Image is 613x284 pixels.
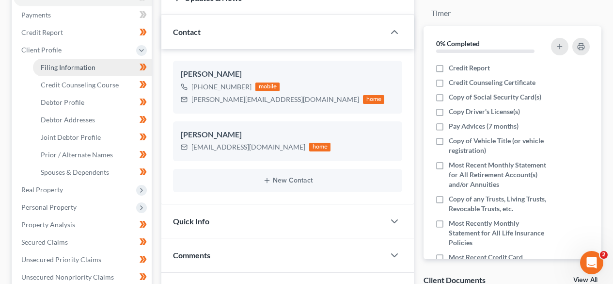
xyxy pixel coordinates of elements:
span: Most Recent Credit Card Statements [449,252,549,272]
div: mobile [255,83,280,91]
a: Property Analysis [14,216,152,234]
span: Credit Counseling Course [41,81,119,89]
a: Secured Claims [14,234,152,251]
strong: 0% Completed [436,39,480,48]
span: Most Recent Monthly Statement for All Retirement Account(s) and/or Annuities [449,160,549,189]
a: Joint Debtor Profile [33,129,152,146]
span: Debtor Addresses [41,116,95,124]
span: Credit Report [21,28,63,36]
a: Payments [14,6,152,24]
a: Filing Information [33,59,152,76]
a: Debtor Profile [33,94,152,111]
div: home [309,143,330,151]
span: Copy Driver's License(s) [449,107,520,117]
span: Credit Counseling Certificate [449,78,535,87]
span: Filing Information [41,63,95,71]
span: Prior / Alternate Names [41,150,113,159]
span: 2 [600,251,608,259]
span: Credit Report [449,63,490,73]
span: Debtor Profile [41,98,84,106]
span: Property Analysis [21,220,75,229]
div: [PERSON_NAME][EMAIL_ADDRESS][DOMAIN_NAME] [191,95,359,104]
span: Unsecured Priority Claims [21,255,101,264]
div: [PERSON_NAME] [181,129,394,141]
div: [PERSON_NAME] [181,68,394,80]
span: Contact [173,27,201,36]
div: home [363,95,384,104]
span: Client Profile [21,46,62,54]
span: Quick Info [173,217,209,226]
span: Joint Debtor Profile [41,133,101,141]
a: Credit Counseling Course [33,76,152,94]
span: Copy of Social Security Card(s) [449,92,541,102]
a: Unsecured Priority Claims [14,251,152,268]
span: Copy of Vehicle Title (or vehicle registration) [449,136,549,155]
span: Comments [173,251,210,260]
a: Credit Report [14,24,152,41]
a: Prior / Alternate Names [33,146,152,164]
span: Unsecured Nonpriority Claims [21,273,114,281]
div: [PHONE_NUMBER] [191,82,251,92]
span: Pay Advices (7 months) [449,121,519,131]
span: Spouses & Dependents [41,168,109,176]
span: Copy of any Trusts, Living Trusts, Revocable Trusts, etc. [449,194,549,214]
span: Real Property [21,185,63,194]
span: Payments [21,11,51,19]
div: [EMAIL_ADDRESS][DOMAIN_NAME] [191,142,305,152]
span: Personal Property [21,203,77,211]
span: Most Recently Monthly Statement for All Life Insurance Policies [449,218,549,248]
iframe: Intercom live chat [580,251,603,274]
a: Spouses & Dependents [33,164,152,181]
span: Secured Claims [21,238,68,246]
button: New Contact [181,177,394,184]
a: Timer [424,4,458,23]
a: View All [573,277,597,284]
a: Debtor Addresses [33,111,152,129]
